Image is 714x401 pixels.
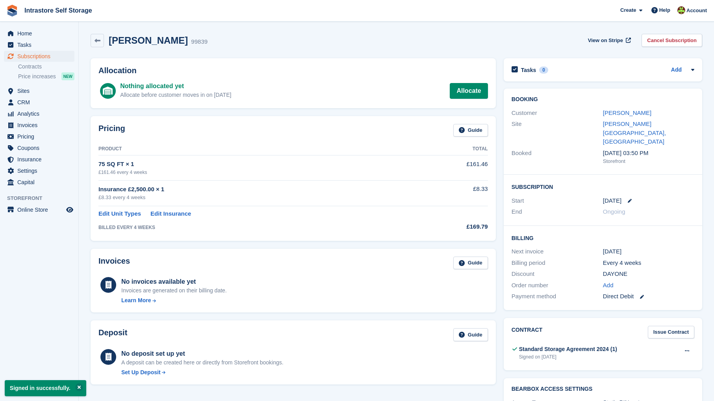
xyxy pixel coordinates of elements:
[512,234,694,242] h2: Billing
[512,96,694,103] h2: Booking
[120,91,231,99] div: Allocate before customer moves in on [DATE]
[121,277,227,286] div: No invoices available yet
[512,207,603,216] div: End
[17,165,65,176] span: Settings
[686,7,707,15] span: Account
[603,120,666,145] a: [PERSON_NAME][GEOGRAPHIC_DATA], [GEOGRAPHIC_DATA]
[98,160,415,169] div: 75 SQ FT × 1
[603,270,694,279] div: DAYONE
[121,286,227,295] div: Invoices are generated on their billing date.
[512,326,543,339] h2: Contract
[603,292,694,301] div: Direct Debit
[603,208,625,215] span: Ongoing
[65,205,74,214] a: Preview store
[17,28,65,39] span: Home
[98,66,488,75] h2: Allocation
[120,81,231,91] div: Nothing allocated yet
[519,345,617,353] div: Standard Storage Agreement 2024 (1)
[4,177,74,188] a: menu
[415,222,488,231] div: £169.79
[512,292,603,301] div: Payment method
[61,72,74,80] div: NEW
[620,6,636,14] span: Create
[603,259,694,268] div: Every 4 weeks
[642,34,702,47] a: Cancel Subscription
[4,51,74,62] a: menu
[121,349,284,358] div: No deposit set up yet
[4,204,74,215] a: menu
[512,196,603,205] div: Start
[585,34,632,47] a: View on Stripe
[512,270,603,279] div: Discount
[512,109,603,118] div: Customer
[671,66,682,75] a: Add
[603,281,614,290] a: Add
[4,154,74,165] a: menu
[648,326,694,339] a: Issue Contract
[603,157,694,165] div: Storefront
[603,109,651,116] a: [PERSON_NAME]
[18,72,74,81] a: Price increases NEW
[588,37,623,44] span: View on Stripe
[98,143,415,155] th: Product
[21,4,95,17] a: Intrastore Self Storage
[659,6,670,14] span: Help
[512,386,694,392] h2: BearBox Access Settings
[415,143,488,155] th: Total
[512,120,603,146] div: Site
[4,97,74,108] a: menu
[603,247,694,256] div: [DATE]
[17,120,65,131] span: Invoices
[453,328,488,341] a: Guide
[17,142,65,153] span: Coupons
[512,247,603,256] div: Next invoice
[4,120,74,131] a: menu
[17,97,65,108] span: CRM
[4,85,74,96] a: menu
[512,149,603,165] div: Booked
[98,328,127,341] h2: Deposit
[453,257,488,270] a: Guide
[98,194,415,201] div: £8.33 every 4 weeks
[4,108,74,119] a: menu
[98,185,415,194] div: Insurance £2,500.00 × 1
[17,131,65,142] span: Pricing
[17,108,65,119] span: Analytics
[4,165,74,176] a: menu
[98,257,130,270] h2: Invoices
[18,73,56,80] span: Price increases
[191,37,208,46] div: 99839
[150,209,191,218] a: Edit Insurance
[603,149,694,158] div: [DATE] 03:50 PM
[7,194,78,202] span: Storefront
[450,83,488,99] a: Allocate
[5,380,86,396] p: Signed in successfully.
[415,180,488,206] td: £8.33
[512,183,694,190] h2: Subscription
[603,196,621,205] time: 2025-08-26 23:00:00 UTC
[121,368,161,377] div: Set Up Deposit
[453,124,488,137] a: Guide
[98,169,415,176] div: £161.46 every 4 weeks
[121,368,284,377] a: Set Up Deposit
[415,155,488,180] td: £161.46
[4,142,74,153] a: menu
[121,296,227,305] a: Learn More
[121,296,151,305] div: Learn More
[17,177,65,188] span: Capital
[17,204,65,215] span: Online Store
[6,5,18,17] img: stora-icon-8386f47178a22dfd0bd8f6a31ec36ba5ce8667c1dd55bd0f319d3a0aa187defe.svg
[512,259,603,268] div: Billing period
[539,67,548,74] div: 0
[98,124,125,137] h2: Pricing
[121,358,284,367] p: A deposit can be created here or directly from Storefront bookings.
[17,51,65,62] span: Subscriptions
[677,6,685,14] img: Emily Clark
[98,224,415,231] div: BILLED EVERY 4 WEEKS
[4,39,74,50] a: menu
[4,131,74,142] a: menu
[17,154,65,165] span: Insurance
[17,39,65,50] span: Tasks
[98,209,141,218] a: Edit Unit Types
[4,28,74,39] a: menu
